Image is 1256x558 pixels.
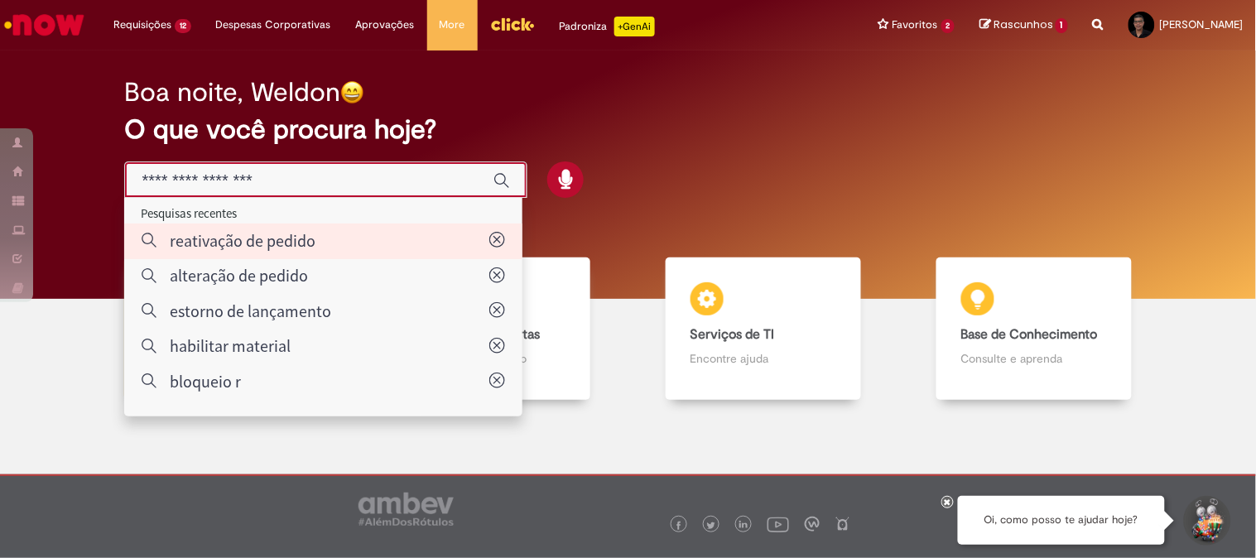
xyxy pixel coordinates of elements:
a: Tirar dúvidas Tirar dúvidas com Lupi Assist e Gen Ai [87,257,358,401]
a: Base de Conhecimento Consulte e aprenda [898,257,1169,401]
a: Serviços de TI Encontre ajuda [628,257,899,401]
span: More [440,17,465,33]
span: 12 [175,19,191,33]
button: Iniciar Conversa de Suporte [1181,496,1231,546]
img: happy-face.png [340,80,364,104]
span: Aprovações [356,17,415,33]
div: Oi, como posso te ajudar hoje? [958,496,1165,545]
h2: O que você procura hoje? [124,115,1131,144]
img: logo_footer_linkedin.png [739,521,748,531]
span: Rascunhos [994,17,1053,32]
b: Serviços de TI [691,326,775,343]
img: click_logo_yellow_360x200.png [490,12,535,36]
span: 2 [941,19,955,33]
span: Favoritos [893,17,938,33]
span: 1 [1056,18,1068,33]
p: +GenAi [614,17,655,36]
span: Requisições [113,17,171,33]
img: logo_footer_workplace.png [805,517,820,532]
span: [PERSON_NAME] [1160,17,1244,31]
h2: Boa noite, Weldon [124,78,340,107]
img: logo_footer_ambev_rotulo_gray.png [359,493,454,526]
span: Despesas Corporativas [216,17,331,33]
div: Padroniza [560,17,655,36]
p: Encontre ajuda [691,350,836,367]
img: logo_footer_facebook.png [675,522,683,530]
img: logo_footer_twitter.png [707,522,715,530]
img: ServiceNow [2,8,87,41]
a: Rascunhos [979,17,1068,33]
img: logo_footer_naosei.png [835,517,850,532]
b: Base de Conhecimento [961,326,1098,343]
p: Consulte e aprenda [961,350,1107,367]
img: logo_footer_youtube.png [768,513,789,535]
